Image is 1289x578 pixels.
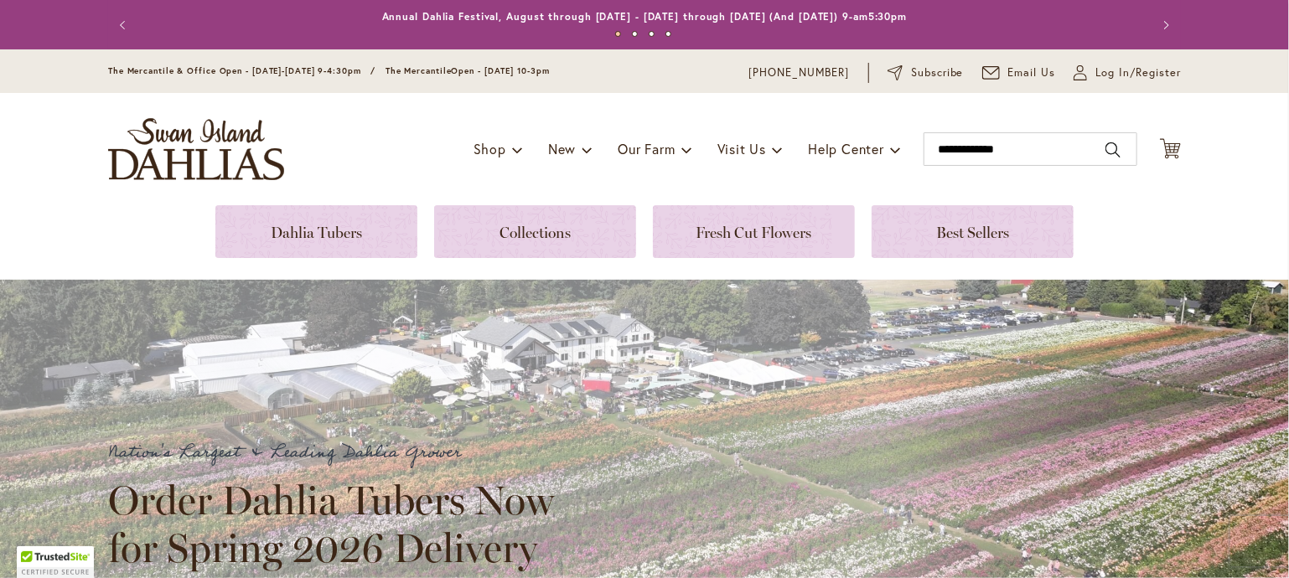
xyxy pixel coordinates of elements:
[108,439,569,467] p: Nation's Largest & Leading Dahlia Grower
[108,477,569,570] h2: Order Dahlia Tubers Now for Spring 2026 Delivery
[649,31,655,37] button: 3 of 4
[1008,65,1056,81] span: Email Us
[717,140,766,157] span: Visit Us
[474,140,506,157] span: Shop
[982,65,1056,81] a: Email Us
[548,140,576,157] span: New
[632,31,638,37] button: 2 of 4
[108,118,284,180] a: store logo
[452,65,550,76] span: Open - [DATE] 10-3pm
[748,65,850,81] a: [PHONE_NUMBER]
[618,140,675,157] span: Our Farm
[615,31,621,37] button: 1 of 4
[1074,65,1181,81] a: Log In/Register
[665,31,671,37] button: 4 of 4
[108,65,452,76] span: The Mercantile & Office Open - [DATE]-[DATE] 9-4:30pm / The Mercantile
[911,65,964,81] span: Subscribe
[888,65,964,81] a: Subscribe
[382,10,908,23] a: Annual Dahlia Festival, August through [DATE] - [DATE] through [DATE] (And [DATE]) 9-am5:30pm
[1105,137,1121,163] button: Search
[108,8,142,42] button: Previous
[1147,8,1181,42] button: Next
[808,140,884,157] span: Help Center
[1095,65,1181,81] span: Log In/Register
